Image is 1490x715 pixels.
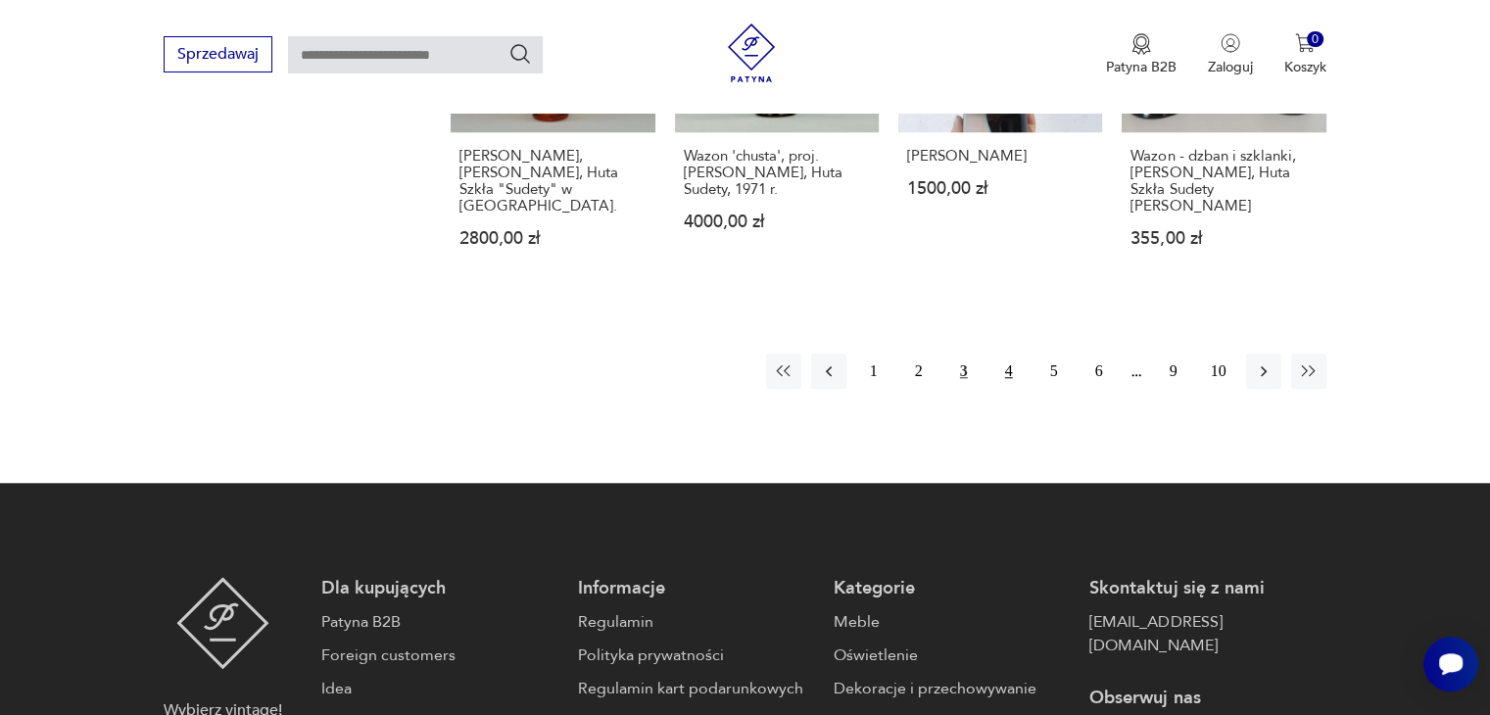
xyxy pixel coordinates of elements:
[946,354,982,389] button: 3
[1201,354,1236,389] button: 10
[321,677,557,700] a: Idea
[1106,33,1177,76] button: Patyna B2B
[1221,33,1240,53] img: Ikonka użytkownika
[1130,148,1317,214] h3: Wazon - dzban i szklanki, [PERSON_NAME], Huta Szkła Sudety [PERSON_NAME]
[907,148,1093,165] h3: [PERSON_NAME]
[1284,33,1326,76] button: 0Koszyk
[1089,577,1325,600] p: Skontaktuj się z nami
[164,49,272,63] a: Sprzedawaj
[459,230,646,247] p: 2800,00 zł
[1295,33,1315,53] img: Ikona koszyka
[321,610,557,634] a: Patyna B2B
[1081,354,1117,389] button: 6
[1089,687,1325,710] p: Obserwuj nas
[1089,610,1325,657] a: [EMAIL_ADDRESS][DOMAIN_NAME]
[176,577,269,669] img: Patyna - sklep z meblami i dekoracjami vintage
[321,643,557,667] a: Foreign customers
[991,354,1027,389] button: 4
[722,24,781,82] img: Patyna - sklep z meblami i dekoracjami vintage
[901,354,937,389] button: 2
[1156,354,1191,389] button: 9
[834,577,1070,600] p: Kategorie
[164,36,272,72] button: Sprzedawaj
[578,577,814,600] p: Informacje
[856,354,891,389] button: 1
[1423,637,1478,691] iframe: Smartsupp widget button
[1284,58,1326,76] p: Koszyk
[834,643,1070,667] a: Oświetlenie
[578,610,814,634] a: Regulamin
[907,180,1093,197] p: 1500,00 zł
[834,677,1070,700] a: Dekoracje i przechowywanie
[1106,58,1177,76] p: Patyna B2B
[1106,33,1177,76] a: Ikona medaluPatyna B2B
[684,214,870,230] p: 4000,00 zł
[1208,33,1253,76] button: Zaloguj
[508,42,532,66] button: Szukaj
[578,643,814,667] a: Polityka prywatności
[578,677,814,700] a: Regulamin kart podarunkowych
[321,577,557,600] p: Dla kupujących
[1036,354,1072,389] button: 5
[1131,33,1151,55] img: Ikona medalu
[1307,31,1323,48] div: 0
[459,148,646,214] h3: [PERSON_NAME], [PERSON_NAME], Huta Szkła "Sudety" w [GEOGRAPHIC_DATA].
[684,148,870,198] h3: Wazon 'chusta', proj. [PERSON_NAME], Huta Sudety, 1971 r.
[1130,230,1317,247] p: 355,00 zł
[834,610,1070,634] a: Meble
[1208,58,1253,76] p: Zaloguj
